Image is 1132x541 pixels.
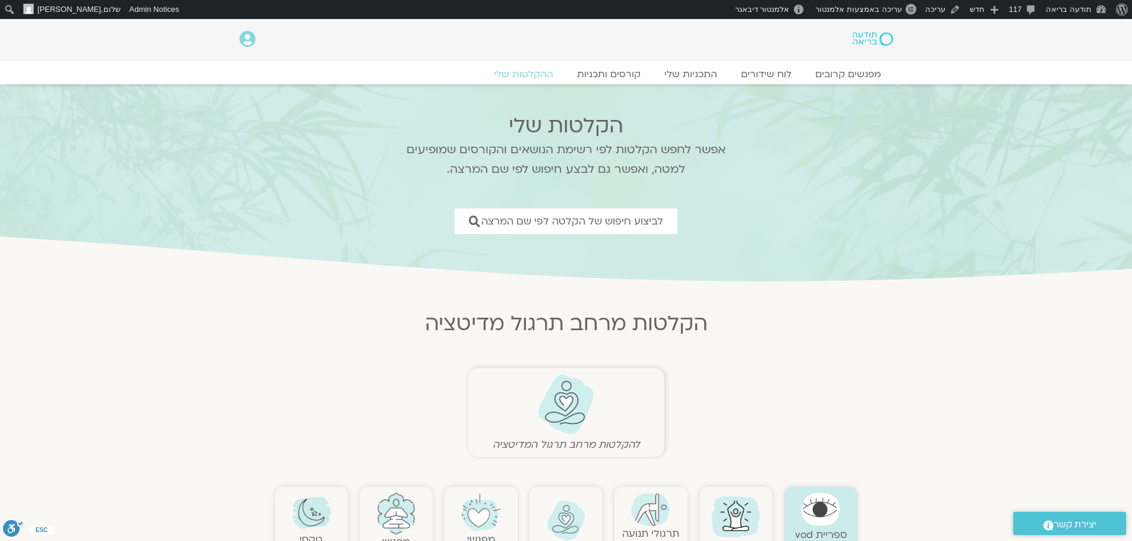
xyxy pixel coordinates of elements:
[729,68,803,80] a: לוח שידורים
[482,68,565,80] a: ההקלטות שלי
[37,5,101,14] span: [PERSON_NAME]
[1013,512,1126,535] a: יצירת קשר
[391,140,742,179] p: אפשר לחפש הקלטות לפי רשימת הנושאים והקורסים שמופיעים למטה, ואפשר גם לבצע חיפוש לפי שם המרצה.
[228,312,905,336] h2: הקלטות מרחב תרגול מדיטציה
[815,5,901,14] span: עריכה באמצעות אלמנטור
[239,68,893,80] nav: Menu
[1054,517,1096,533] span: יצירת קשר
[803,68,893,80] a: מפגשים קרובים
[391,114,742,138] h2: הקלטות שלי
[565,68,652,80] a: קורסים ותכניות
[474,438,658,451] figcaption: להקלטות מרחב תרגול המדיטציה
[455,208,677,234] a: לביצוע חיפוש של הקלטה לפי שם המרצה
[652,68,729,80] a: התכניות שלי
[481,216,663,227] span: לביצוע חיפוש של הקלטה לפי שם המרצה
